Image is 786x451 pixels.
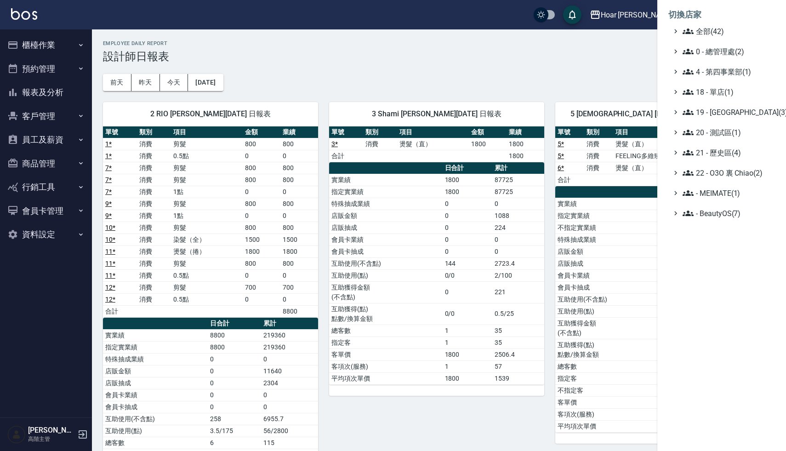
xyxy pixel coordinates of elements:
[683,188,771,199] span: - MEIMATE(1)
[683,208,771,219] span: - BeautyOS(7)
[683,66,771,77] span: 4 - 第四事業部(1)
[683,26,771,37] span: 全部(42)
[683,107,771,118] span: 19 - [GEOGRAPHIC_DATA](3)
[683,86,771,97] span: 18 - 單店(1)
[683,147,771,158] span: 21 - 歷史區(4)
[683,127,771,138] span: 20 - 測試區(1)
[683,167,771,178] span: 22 - O3O 裏 Chiao(2)
[683,46,771,57] span: 0 - 總管理處(2)
[668,4,775,26] li: 切換店家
